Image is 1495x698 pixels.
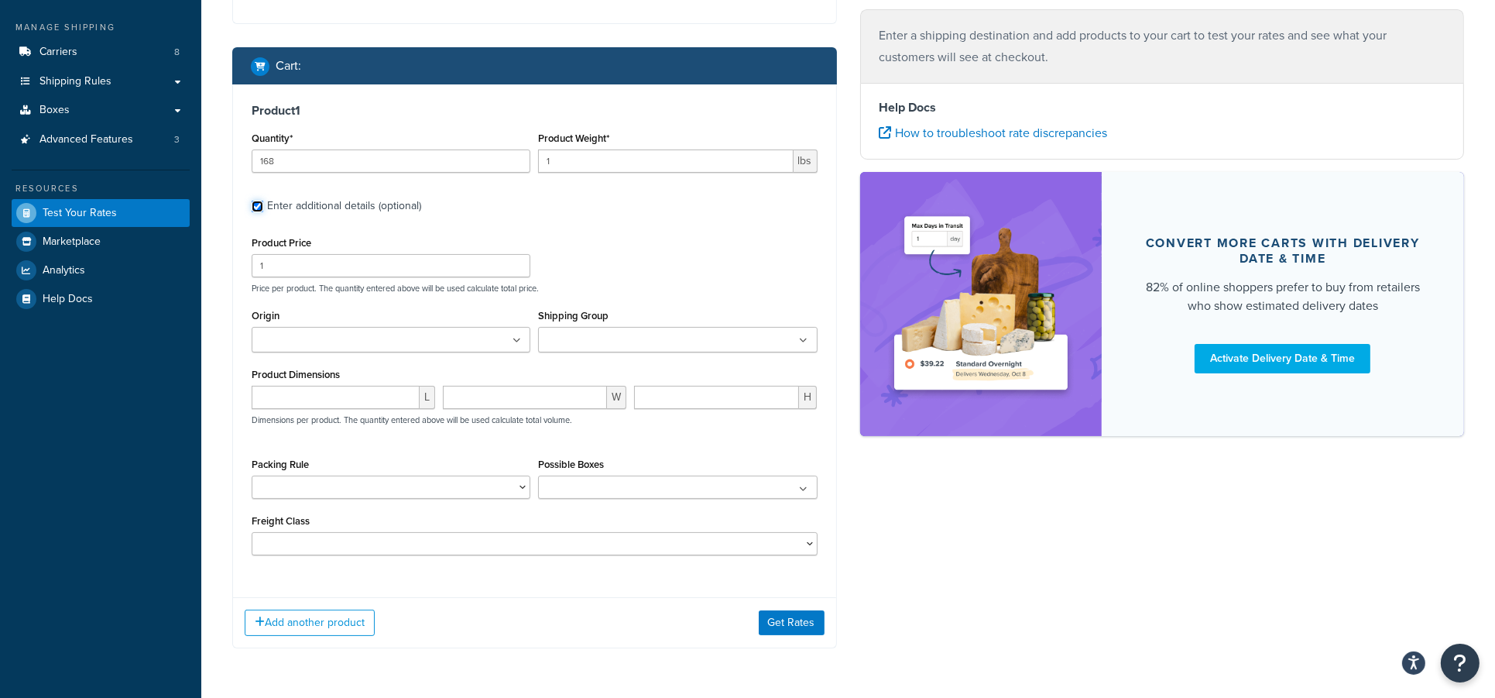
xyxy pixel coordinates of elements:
span: H [799,386,817,409]
div: 82% of online shoppers prefer to buy from retailers who show estimated delivery dates [1139,278,1427,315]
input: Enter additional details (optional) [252,201,263,212]
label: Product Dimensions [252,369,340,380]
label: Possible Boxes [538,459,604,470]
span: Carriers [39,46,77,59]
div: Manage Shipping [12,21,190,34]
label: Packing Rule [252,459,309,470]
button: Get Rates [759,610,825,635]
a: Test Your Rates [12,199,190,227]
span: 8 [174,46,180,59]
a: Shipping Rules [12,67,190,96]
label: Freight Class [252,515,310,527]
span: Advanced Features [39,133,133,146]
span: 3 [174,133,180,146]
a: How to troubleshoot rate discrepancies [880,124,1108,142]
span: Marketplace [43,236,101,249]
input: 0.0 [252,150,530,173]
p: Price per product. The quantity entered above will be used calculate total price. [248,283,821,294]
label: Product Price [252,237,311,249]
a: Boxes [12,96,190,125]
li: Advanced Features [12,126,190,154]
a: Help Docs [12,285,190,313]
a: Marketplace [12,228,190,256]
span: Help Docs [43,293,93,306]
a: Carriers8 [12,38,190,67]
h2: Cart : [276,59,301,73]
li: Carriers [12,38,190,67]
a: Advanced Features3 [12,126,190,154]
span: Test Your Rates [43,207,117,220]
button: Add another product [245,610,375,636]
span: Analytics [43,264,85,277]
span: lbs [794,150,818,173]
img: feature-image-ddt-36eae7f7280da8017bfb280eaccd9c446f90b1fe08728e4019434db127062ab4.png [884,195,1078,413]
button: Open Resource Center [1441,644,1480,683]
div: Convert more carts with delivery date & time [1139,236,1427,266]
input: 0.00 [538,150,793,173]
label: Quantity* [252,132,293,144]
span: L [420,386,435,409]
a: Activate Delivery Date & Time [1195,344,1370,373]
span: Shipping Rules [39,75,111,88]
span: W [607,386,626,409]
a: Analytics [12,256,190,284]
div: Enter additional details (optional) [267,195,421,217]
h3: Product 1 [252,103,818,119]
label: Product Weight* [538,132,609,144]
p: Dimensions per product. The quantity entered above will be used calculate total volume. [248,414,572,425]
h4: Help Docs [880,98,1445,117]
label: Shipping Group [538,310,609,321]
div: Resources [12,182,190,195]
label: Origin [252,310,279,321]
span: Boxes [39,104,70,117]
p: Enter a shipping destination and add products to your cart to test your rates and see what your c... [880,25,1445,68]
